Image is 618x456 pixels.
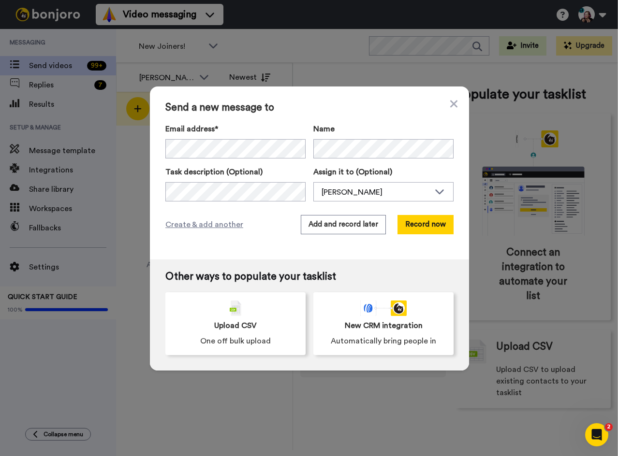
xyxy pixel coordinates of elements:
[200,335,271,347] span: One off bulk upload
[360,300,407,316] div: animation
[165,166,306,178] label: Task description (Optional)
[322,186,430,198] div: [PERSON_NAME]
[605,423,613,431] span: 2
[301,215,386,234] button: Add and record later
[214,320,257,331] span: Upload CSV
[165,123,306,135] label: Email address*
[313,166,454,178] label: Assign it to (Optional)
[165,219,243,230] span: Create & add another
[165,102,454,114] span: Send a new message to
[345,320,423,331] span: New CRM integration
[397,215,454,234] button: Record now
[313,123,335,135] span: Name
[165,271,454,283] span: Other ways to populate your tasklist
[331,335,436,347] span: Automatically bring people in
[585,423,608,446] iframe: Intercom live chat
[230,300,241,316] img: csv-grey.png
